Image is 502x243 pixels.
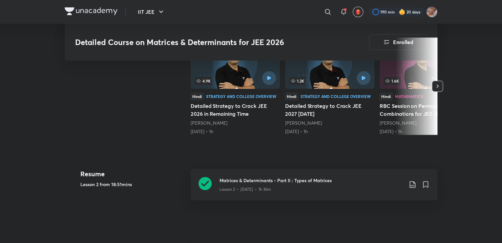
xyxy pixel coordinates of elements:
[191,93,203,100] div: Hindi
[380,128,469,135] div: 10th Aug • 1h
[285,120,374,126] div: Vineet Loomba
[191,120,227,126] a: [PERSON_NAME]
[220,177,403,184] h3: Matrices & Determinants - Part II : Types of Matrices
[65,7,117,15] img: Company Logo
[285,37,374,135] a: 1.2KHindiStrategy and College OverviewDetailed Strategy to Crack JEE 2027 [DATE][PERSON_NAME][DAT...
[353,7,363,17] button: avatar
[301,94,371,98] div: Strategy and College Overview
[206,94,276,98] div: Strategy and College Overview
[80,169,185,179] h4: Resume
[285,120,322,126] a: [PERSON_NAME]
[380,37,469,135] a: RBC Session on Permutations Combinations for JEE 2026 & 2027
[380,120,416,126] a: [PERSON_NAME]
[220,186,271,192] p: Lesson 2 • [DATE] • 1h 30m
[134,5,169,18] button: IIT JEE
[191,37,280,135] a: 4.9KHindiStrategy and College OverviewDetailed Strategy to Crack JEE 2026 in Remaining Time[PERSO...
[195,77,212,85] span: 4.9K
[369,34,427,50] button: Enrolled
[426,6,437,17] img: Rahul 2026
[191,128,280,135] div: 12th Jun • 1h
[380,37,469,135] a: 1.6KHindiMathematicsRBC Session on Permutations Combinations for JEE 2026 & 2027[PERSON_NAME][DAT...
[285,128,374,135] div: 15th Jun • 1h
[355,9,361,15] img: avatar
[399,9,405,15] img: streak
[191,120,280,126] div: Vineet Loomba
[285,37,374,135] a: Detailed Strategy to Crack JEE 2027 in 2 years
[380,120,469,126] div: Vineet Loomba
[285,102,374,118] h5: Detailed Strategy to Crack JEE 2027 [DATE]
[191,37,280,135] a: Detailed Strategy to Crack JEE 2026 in Remaining Time
[380,93,392,100] div: Hindi
[65,7,117,17] a: Company Logo
[80,181,185,188] h5: Lesson 2 from 18:51mins
[384,77,400,85] span: 1.6K
[75,37,332,47] h3: Detailed Course on Matrices & Determinants for JEE 2026
[395,94,423,98] div: Mathematics
[191,102,280,118] h5: Detailed Strategy to Crack JEE 2026 in Remaining Time
[380,102,469,118] h5: RBC Session on Permutations Combinations for JEE 2026 & 2027
[191,169,437,208] a: Matrices & Determinants - Part II : Types of MatricesLesson 2 • [DATE] • 1h 30m
[285,93,298,100] div: Hindi
[289,77,305,85] span: 1.2K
